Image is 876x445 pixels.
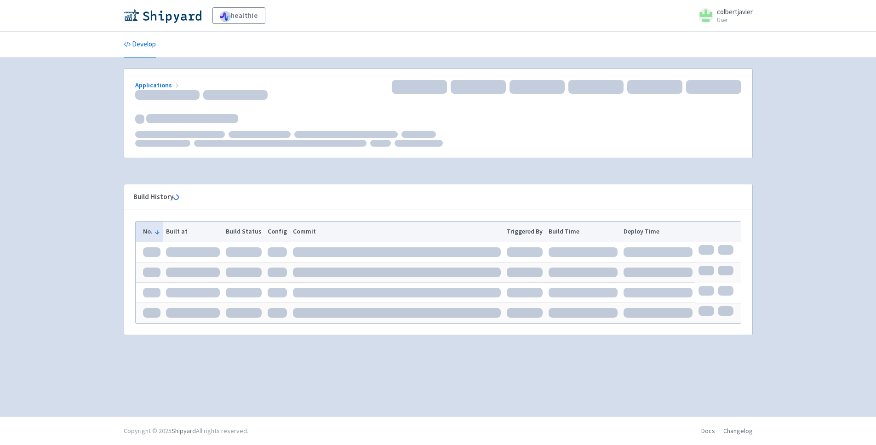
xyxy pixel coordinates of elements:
button: No. [143,227,160,236]
th: Deploy Time [620,222,695,242]
span: colbertjavier [717,7,753,16]
img: Shipyard logo [124,8,201,23]
th: Triggered By [504,222,546,242]
a: colbertjavier User [693,8,753,23]
a: Docs [701,427,715,435]
div: Copyright © 2025 All rights reserved. [124,426,248,436]
div: Build History [133,192,728,202]
th: Commit [290,222,504,242]
a: Develop [124,32,156,57]
th: Built at [163,222,223,242]
a: Changelog [723,427,753,435]
small: User [717,17,753,23]
a: Shipyard [172,427,196,435]
th: Config [264,222,290,242]
a: healthie [212,7,265,24]
th: Build Status [223,222,265,242]
a: Applications [135,81,181,89]
th: Build Time [546,222,621,242]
